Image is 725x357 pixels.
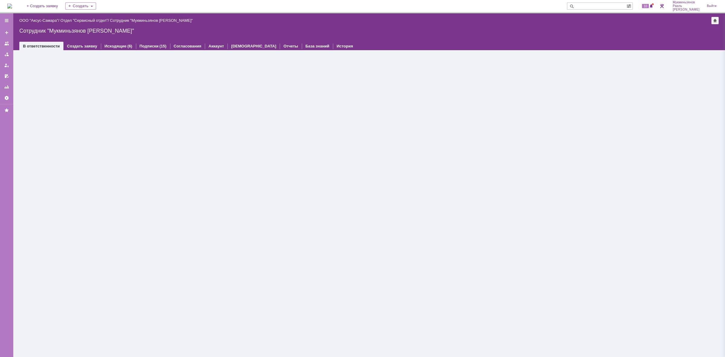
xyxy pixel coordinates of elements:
div: Сотрудник "Мукминьзянов [PERSON_NAME]" [19,28,719,34]
a: Перейти на домашнюю страницу [7,4,12,8]
a: Создать заявку [67,44,97,48]
a: Отчеты [283,44,298,48]
div: / [60,18,110,23]
span: [PERSON_NAME] [673,8,700,11]
a: В ответственности [23,44,60,48]
div: Сотрудник "Мукминьзянов [PERSON_NAME]" [110,18,193,23]
a: Мои согласования [2,71,11,81]
a: Отчеты [2,82,11,92]
img: logo [7,4,12,8]
div: (15) [159,44,166,48]
a: Перейти в интерфейс администратора [658,2,665,10]
span: Раиль [673,4,700,8]
a: Исходящие [105,44,127,48]
div: / [19,18,60,23]
span: Расширенный поиск [627,3,633,8]
a: Заявки в моей ответственности [2,50,11,59]
a: Подписки [140,44,159,48]
a: Создать заявку [2,28,11,37]
div: Сделать домашней страницей [711,17,719,24]
a: Мои заявки [2,60,11,70]
a: ООО "Аксус-Самара" [19,18,58,23]
a: Настройки [2,93,11,103]
div: Создать [65,2,96,10]
div: (6) [127,44,132,48]
a: Аккаунт [208,44,224,48]
a: [DEMOGRAPHIC_DATA] [231,44,276,48]
a: Заявки на командах [2,39,11,48]
a: Отдел "Сервисный отдел" [60,18,108,23]
a: Согласования [174,44,201,48]
span: 10 [642,4,649,8]
a: База знаний [305,44,329,48]
a: История [337,44,353,48]
span: Мукминьзянов [673,1,700,4]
